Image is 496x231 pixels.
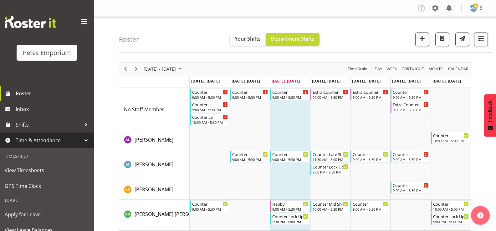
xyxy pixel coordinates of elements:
[393,151,428,157] div: Counter
[119,200,190,231] td: Beena Beena resource
[455,33,469,46] button: Send a list of all shifts for the selected filtered period to all rostered employees.
[433,213,469,219] div: Counter Lock Up
[272,201,308,207] div: Habby
[272,89,308,95] div: Counter
[391,151,430,163] div: Alex-Micheal Taniwha"s event - Counter Begin From Saturday, October 4, 2025 at 9:00:00 AM GMT+13:...
[270,151,309,163] div: Alex-Micheal Taniwha"s event - Counter Begin From Wednesday, October 1, 2025 at 9:00:00 AM GMT+13...
[270,88,309,100] div: No Staff Member"s event - Counter Begin From Wednesday, October 1, 2025 at 9:00:00 AM GMT+13:00 E...
[310,163,350,175] div: Alex-Micheal Taniwha"s event - Counter Lock Up Begin From Thursday, October 2, 2025 at 8:00:00 PM...
[272,151,308,157] div: Counter
[192,120,228,125] div: 10:00 AM - 5:30 PM
[16,89,91,98] span: Roster
[391,101,430,113] div: No Staff Member"s event - Extra Counter Begin From Saturday, October 4, 2025 at 9:00:00 AM GMT+13...
[230,151,269,163] div: Alex-Micheal Taniwha"s event - Counter Begin From Tuesday, September 30, 2025 at 9:00:00 AM GMT+1...
[313,207,348,212] div: 10:00 AM - 6:30 PM
[350,200,390,212] div: Beena Beena"s event - Counter Begin From Friday, October 3, 2025 at 9:00:00 AM GMT+13:00 Ends At ...
[431,132,470,144] div: Abigail Lane"s event - Counter Begin From Sunday, October 5, 2025 at 10:00:00 AM GMT+13:00 Ends A...
[232,89,268,95] div: Counter
[310,200,350,212] div: Beena Beena"s event - Counter Mid Shift Begin From Thursday, October 2, 2025 at 10:00:00 AM GMT+1...
[393,95,428,100] div: 9:00 AM - 5:30 PM
[350,151,390,163] div: Alex-Micheal Taniwha"s event - Counter Begin From Friday, October 3, 2025 at 9:00:00 AM GMT+13:00...
[119,181,190,200] td: Amelia Denz resource
[232,151,268,157] div: Counter
[143,65,185,73] button: October 2025
[119,88,190,131] td: No Staff Member resource
[192,207,228,212] div: 9:00 AM - 5:30 PM
[474,33,488,46] button: Filter Shifts
[313,95,348,100] div: 10:00 AM - 5:30 PM
[353,95,388,100] div: 9:00 AM - 5:30 PM
[393,188,428,193] div: 9:00 AM - 5:30 PM
[272,213,308,219] div: Counter Lock Up
[190,200,229,212] div: Beena Beena"s event - Counter Begin From Monday, September 29, 2025 at 9:00:00 AM GMT+13:00 Ends ...
[272,95,308,100] div: 9:00 AM - 5:30 PM
[347,65,368,73] span: Time Scale
[135,161,173,168] a: [PERSON_NAME]
[433,219,469,224] div: 5:00 PM - 5:30 PM
[119,150,190,181] td: Alex-Micheal Taniwha resource
[120,63,131,76] div: previous period
[5,210,89,219] span: Apply for Leave
[313,157,348,162] div: 11:30 AM - 8:00 PM
[232,78,260,84] span: [DATE], [DATE]
[393,182,428,188] div: Counter
[433,201,469,207] div: Counter
[433,207,469,212] div: 10:00 AM - 5:00 PM
[135,186,173,193] a: [PERSON_NAME]
[433,132,469,138] div: Counter
[350,88,390,100] div: No Staff Member"s event - Extra Counter Begin From Friday, October 3, 2025 at 9:00:00 AM GMT+13:0...
[2,194,92,207] div: Leave
[447,65,470,73] button: Month
[119,36,139,43] h4: Roster
[119,131,190,150] td: Abigail Lane resource
[487,100,493,122] span: Feedback
[391,182,430,193] div: Amelia Denz"s event - Counter Begin From Saturday, October 4, 2025 at 9:00:00 AM GMT+13:00 Ends A...
[447,65,469,73] span: calendar
[190,101,229,113] div: No Staff Member"s event - Counter Begin From Monday, September 29, 2025 at 9:00:00 AM GMT+13:00 E...
[312,78,340,84] span: [DATE], [DATE]
[143,65,176,73] span: [DATE] - [DATE]
[386,65,398,73] button: Timeline Week
[428,65,444,73] span: Month
[313,201,348,207] div: Counter Mid Shift
[431,200,470,212] div: Beena Beena"s event - Counter Begin From Sunday, October 5, 2025 at 10:00:00 AM GMT+13:00 Ends At...
[353,89,388,95] div: Extra Counter
[393,157,428,162] div: 9:00 AM - 5:30 PM
[313,89,348,95] div: Extra Counter
[124,106,164,113] a: No Staff Member
[433,138,469,143] div: 10:00 AM - 5:00 PM
[393,101,428,108] div: Extra Counter
[415,33,429,46] button: Add a new shift
[353,201,388,207] div: Counter
[272,78,300,84] span: [DATE], [DATE]
[374,65,383,73] span: Day
[313,151,348,157] div: Counter Late Shift
[232,157,268,162] div: 9:00 AM - 5:30 PM
[270,200,309,212] div: Beena Beena"s event - Habby Begin From Wednesday, October 1, 2025 at 9:00:00 AM GMT+13:00 Ends At...
[190,113,229,125] div: No Staff Member"s event - Counter LS Begin From Monday, September 29, 2025 at 10:00:00 AM GMT+13:...
[192,201,228,207] div: Counter
[232,95,268,100] div: 9:00 AM - 5:30 PM
[5,16,56,28] img: Rosterit website logo
[2,207,92,222] a: Apply for Leave
[310,151,350,163] div: Alex-Micheal Taniwha"s event - Counter Late Shift Begin From Thursday, October 2, 2025 at 11:30:0...
[310,88,350,100] div: No Staff Member"s event - Extra Counter Begin From Thursday, October 2, 2025 at 10:00:00 AM GMT+1...
[16,120,81,129] span: Shifts
[393,107,428,112] div: 9:00 AM - 5:30 PM
[353,157,388,162] div: 9:00 AM - 5:30 PM
[192,114,228,120] div: Counter LS
[401,65,425,73] span: Fortnight
[5,181,89,191] span: GPS Time Clock
[235,35,261,42] span: Your Shifts
[131,63,141,76] div: next period
[230,88,269,100] div: No Staff Member"s event - Counter Begin From Tuesday, September 30, 2025 at 9:00:00 AM GMT+13:00 ...
[2,163,92,178] a: View Timesheets
[484,94,496,137] button: Feedback - Show survey
[192,95,228,100] div: 9:00 AM - 5:30 PM
[270,213,309,225] div: Beena Beena"s event - Counter Lock Up Begin From Wednesday, October 1, 2025 at 5:30:00 PM GMT+13:...
[374,65,383,73] button: Timeline Day
[135,210,213,218] a: [PERSON_NAME] [PERSON_NAME]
